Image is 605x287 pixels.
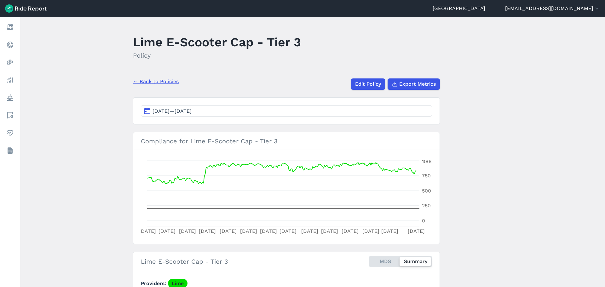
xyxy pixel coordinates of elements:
[220,228,237,234] tspan: [DATE]
[179,228,196,234] tspan: [DATE]
[4,21,16,33] a: Report
[362,228,379,234] tspan: [DATE]
[199,228,216,234] tspan: [DATE]
[351,78,385,90] a: Edit Policy
[4,57,16,68] a: Heatmaps
[5,4,47,13] img: Ride Report
[408,228,425,234] tspan: [DATE]
[4,127,16,139] a: Health
[133,33,301,51] h1: Lime E-Scooter Cap - Tier 3
[4,92,16,103] a: Policy
[422,188,431,194] tspan: 500
[4,39,16,50] a: Realtime
[153,108,192,114] span: [DATE]—[DATE]
[141,105,432,117] button: [DATE]—[DATE]
[422,218,425,224] tspan: 0
[4,74,16,86] a: Analyze
[321,228,338,234] tspan: [DATE]
[4,110,16,121] a: Areas
[133,51,301,60] h2: Policy
[342,228,359,234] tspan: [DATE]
[133,132,440,150] h3: Compliance for Lime E-Scooter Cap - Tier 3
[422,158,433,164] tspan: 1000
[505,5,600,12] button: [EMAIL_ADDRESS][DOMAIN_NAME]
[141,280,168,286] span: Providers
[260,228,277,234] tspan: [DATE]
[422,203,431,209] tspan: 250
[422,173,431,179] tspan: 750
[381,228,398,234] tspan: [DATE]
[433,5,485,12] a: [GEOGRAPHIC_DATA]
[141,257,228,266] h2: Lime E-Scooter Cap - Tier 3
[133,78,179,85] a: ← Back to Policies
[139,228,156,234] tspan: [DATE]
[388,78,440,90] button: Export Metrics
[4,145,16,156] a: Datasets
[240,228,257,234] tspan: [DATE]
[301,228,318,234] tspan: [DATE]
[399,80,436,88] span: Export Metrics
[158,228,176,234] tspan: [DATE]
[279,228,297,234] tspan: [DATE]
